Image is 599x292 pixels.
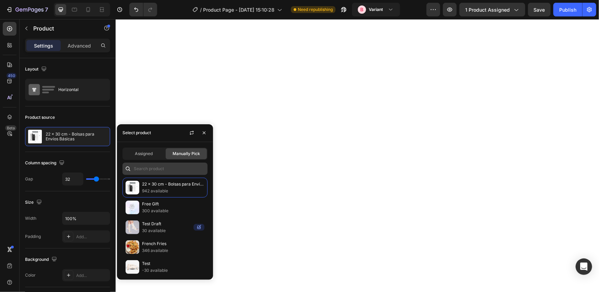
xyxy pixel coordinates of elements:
[142,220,191,227] p: Test Draft
[465,6,510,13] span: 1 product assigned
[135,151,153,157] span: Assigned
[126,220,139,234] img: collections
[142,181,204,188] p: 22 x 30 cm - Bolsas para Envíos Básicas
[46,132,107,141] p: 22 x 30 cm - Bolsas para Envíos Básicas
[116,19,599,292] iframe: To enrich screen reader interactions, please activate Accessibility in Grammarly extension settings
[126,181,139,194] img: collections
[25,255,58,264] div: Background
[126,260,139,274] img: collections
[25,65,48,74] div: Layout
[25,176,33,182] div: Gap
[122,130,151,136] div: Select product
[7,73,16,78] div: 450
[45,5,48,14] p: 7
[25,272,36,278] div: Color
[142,201,204,207] p: Free Gift
[126,201,139,214] img: collections
[534,7,545,13] span: Save
[3,3,51,16] button: 7
[173,151,200,157] span: Manually Pick
[459,3,525,16] button: 1 product assigned
[34,42,53,49] p: Settings
[68,42,91,49] p: Advanced
[361,6,364,13] p: B
[142,188,204,194] p: 942 available
[25,233,41,240] div: Padding
[576,258,592,275] div: Open Intercom Messenger
[369,6,383,13] h3: Variant
[33,24,92,33] p: Product
[129,3,157,16] div: Undo/Redo
[28,130,42,143] img: product feature img
[298,7,333,13] span: Need republishing
[142,207,204,214] p: 300 available
[25,215,36,221] div: Width
[122,163,208,175] input: Search in Settings & Advanced
[528,3,551,16] button: Save
[559,6,576,13] div: Publish
[142,227,191,234] p: 30 available
[58,82,100,98] div: Horizontal
[76,272,108,279] div: Add...
[142,247,204,254] p: 346 available
[203,6,274,13] span: Product Page - [DATE] 15:10:28
[5,125,16,131] div: Beta
[25,114,55,120] div: Product source
[200,6,202,13] span: /
[126,240,139,254] img: collections
[62,173,83,185] input: Auto
[352,3,400,16] button: BVariant
[142,240,204,247] p: French Fries
[142,260,204,267] p: Test
[142,267,204,274] p: -30 available
[25,198,43,207] div: Size
[62,212,110,225] input: Auto
[76,234,108,240] div: Add...
[25,158,66,168] div: Column spacing
[553,3,582,16] button: Publish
